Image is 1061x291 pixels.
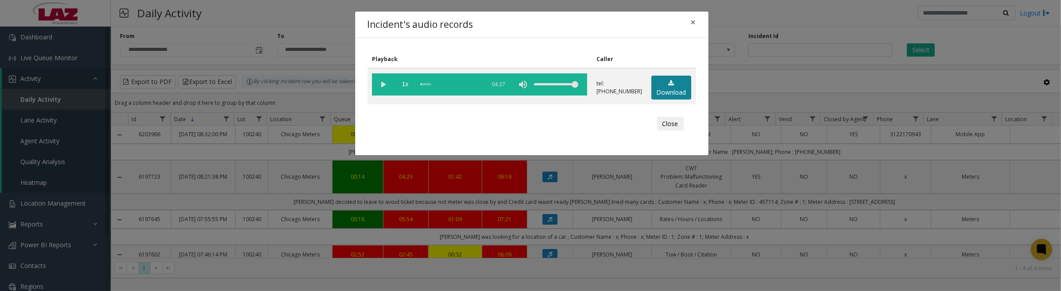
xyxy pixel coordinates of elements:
[394,73,416,96] span: playback speed button
[368,18,473,32] h4: Incident's audio records
[534,73,578,96] div: volume level
[651,76,691,100] a: Download
[421,73,481,96] div: scrub bar
[596,80,642,96] p: tel:[PHONE_NUMBER]
[592,50,647,68] th: Caller
[368,50,592,68] th: Playback
[657,117,684,131] button: Close
[685,11,702,33] button: Close
[691,16,696,28] span: ×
